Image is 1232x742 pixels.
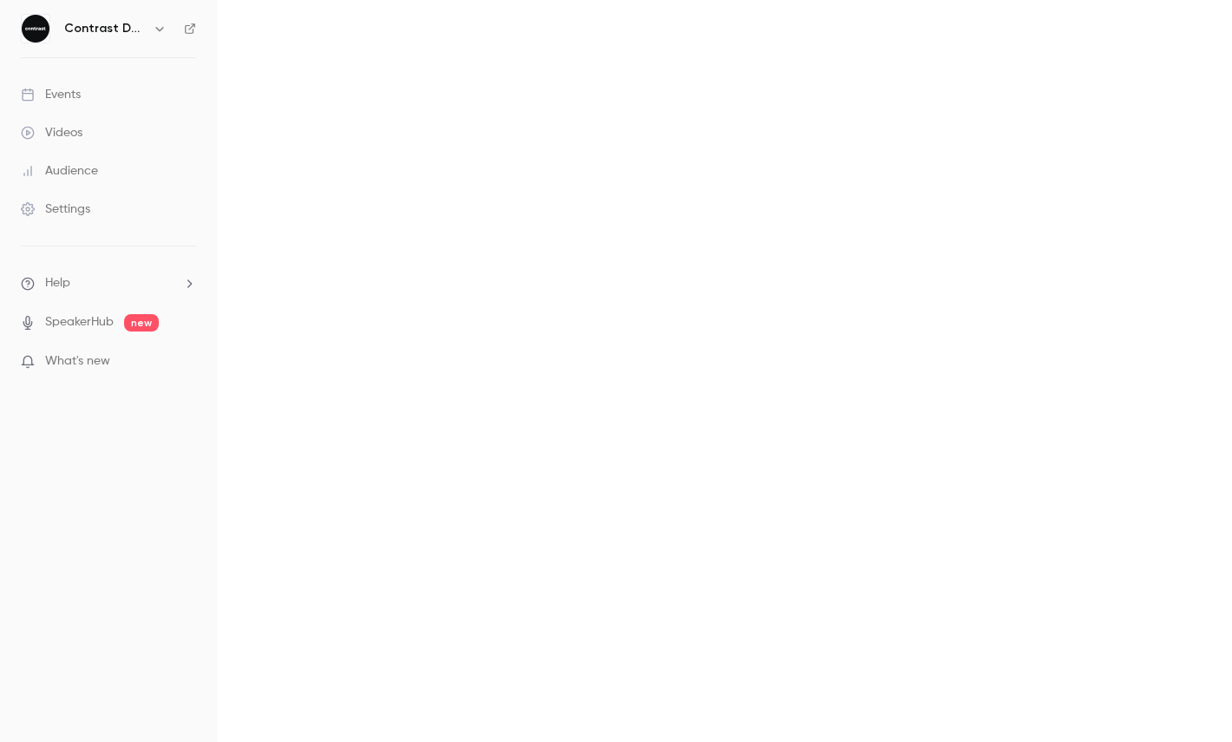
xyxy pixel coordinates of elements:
[21,86,81,103] div: Events
[45,274,70,292] span: Help
[21,162,98,180] div: Audience
[124,314,159,332] span: new
[45,313,114,332] a: SpeakerHub
[21,274,196,292] li: help-dropdown-opener
[21,200,90,218] div: Settings
[22,15,49,43] img: Contrast Demos
[64,20,146,37] h6: Contrast Demos
[45,352,110,371] span: What's new
[21,124,82,141] div: Videos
